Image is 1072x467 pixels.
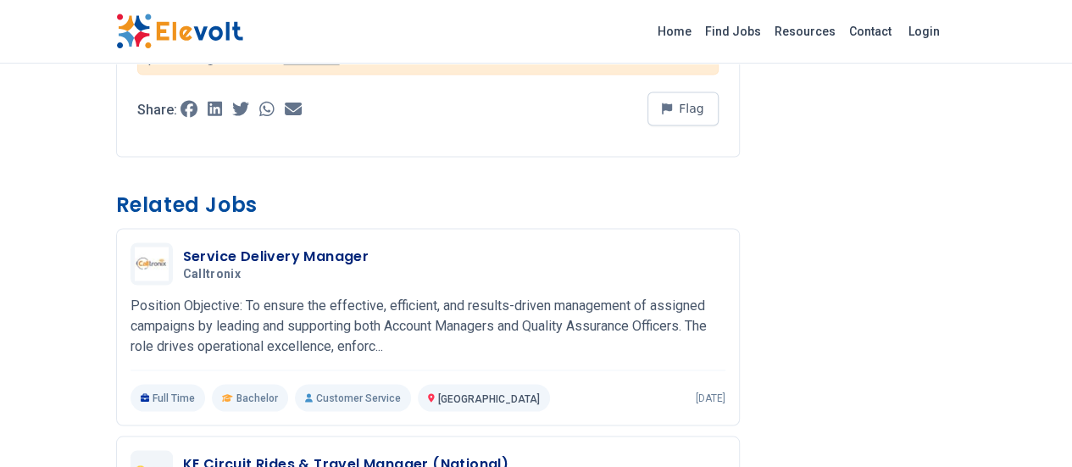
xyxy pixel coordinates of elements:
iframe: Chat Widget [987,386,1072,467]
img: Calltronix [135,247,169,281]
button: Flag [647,92,719,125]
h3: Service Delivery Manager [183,246,369,266]
span: [GEOGRAPHIC_DATA] [438,392,540,404]
p: Share: [137,103,177,117]
span: Bachelor [236,391,278,404]
p: [DATE] [696,391,725,404]
img: Elevolt [116,14,243,49]
a: CalltronixService Delivery ManagerCalltronixPosition Objective: To ensure the effective, efficien... [131,242,725,411]
a: Home [651,18,698,45]
h3: Related Jobs [116,191,740,218]
p: Position Objective: To ensure the effective, efficient, and results-driven management of assigned... [131,295,725,356]
a: Contact [842,18,898,45]
a: Login [898,14,950,48]
p: Customer Service [295,384,411,411]
a: Find Jobs [698,18,768,45]
span: Calltronix [183,266,242,281]
a: Resources [768,18,842,45]
p: Full Time [131,384,206,411]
